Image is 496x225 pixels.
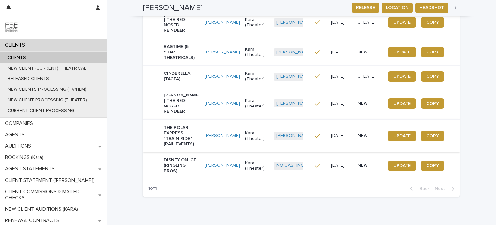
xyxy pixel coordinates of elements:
tr: [PERSON_NAME] THE RED-NOSED REINDEER[PERSON_NAME] Kara (Theater)[PERSON_NAME] [DATE]NEWUPDATECOPY [143,87,460,119]
p: CURRENT CLIENT PROCESSING [3,108,79,114]
span: COPY [426,101,439,106]
p: RAGTIME (5 STAR THEATRICALS) [164,44,200,60]
button: HEADSHOT [415,3,448,13]
p: UPDATE [358,20,383,25]
p: NEW [358,50,383,55]
p: Kara (Theater) [245,98,269,109]
a: UPDATE [388,161,416,171]
span: HEADSHOT [419,5,444,11]
p: [DATE] [331,163,353,168]
span: COPY [426,163,439,168]
a: UPDATE [388,47,416,57]
a: [PERSON_NAME] [205,50,240,55]
a: [PERSON_NAME] [205,101,240,106]
p: Kara (Theater) [245,71,269,82]
span: RELEASE [356,5,375,11]
p: 1 of 1 [143,181,162,197]
p: RELEASED CLIENTS [3,76,54,82]
tr: CINDERELLA (TACFA)[PERSON_NAME] Kara (Theater)[PERSON_NAME] [DATE]UPDATEUPDATECOPY [143,66,460,87]
button: Next [432,186,460,192]
p: Kara (Theater) [245,17,269,28]
tr: [PERSON_NAME] THE RED-NOSED REINDEER[PERSON_NAME] Kara (Theater)[PERSON_NAME] [DATE]UPDATEUPDATECOPY [143,6,460,39]
p: CLIENT COMMISSIONS & MAILED CHECKS [3,189,98,201]
a: [PERSON_NAME] [205,20,240,25]
p: NEW CLIENT AUDITIONS (KARA) [3,206,83,212]
a: [PERSON_NAME] [205,163,240,168]
p: [DATE] [331,20,353,25]
tr: THE POLAR EXPRESS "TRAIN RIDE" (RAIL EVENTS)[PERSON_NAME] Kara (Theater)[PERSON_NAME] [DATE]NEWUP... [143,120,460,152]
a: COPY [421,17,444,28]
a: UPDATE [388,131,416,141]
p: Kara (Theater) [245,47,269,58]
p: NEW [358,133,383,139]
p: Kara (Theater) [245,130,269,141]
p: CLIENTS [3,42,30,48]
p: NEW CLIENT (CURRENT) THEATRICAL [3,66,91,71]
span: COPY [426,20,439,25]
a: COPY [421,98,444,109]
p: [PERSON_NAME] THE RED-NOSED REINDEER [164,12,200,33]
span: UPDATE [393,20,411,25]
p: UPDATE [358,74,383,79]
p: DISNEY ON ICE (RINGLING BROS) [164,157,200,174]
span: COPY [426,74,439,79]
p: CLIENT STATEMENT ([PERSON_NAME]) [3,177,100,184]
a: [PERSON_NAME] [276,20,312,25]
tr: RAGTIME (5 STAR THEATRICALS)[PERSON_NAME] Kara (Theater)[PERSON_NAME] [DATE]NEWUPDATECOPY [143,39,460,65]
p: Kara (Theater) [245,160,269,171]
a: COPY [421,47,444,57]
span: UPDATE [393,74,411,79]
span: UPDATE [393,50,411,54]
a: UPDATE [388,98,416,109]
p: CLIENTS [3,55,31,61]
p: COMPANIES [3,120,38,127]
a: [PERSON_NAME] [276,101,312,106]
a: [PERSON_NAME] [276,50,312,55]
p: NEW CLIENTS PROCESSING (TV/FILM) [3,87,91,92]
button: LOCATION [382,3,413,13]
a: [PERSON_NAME] [205,133,240,139]
p: BOOKINGS (Kara) [3,154,48,161]
span: UPDATE [393,163,411,168]
p: NEW [358,163,383,168]
span: Back [416,186,429,191]
img: 9JgRvJ3ETPGCJDhvPVA5 [5,21,18,34]
a: COPY [421,71,444,82]
p: RENEWAL CONTRACTS [3,218,64,224]
p: NEW CLIENT PROCESSING (THEATER) [3,97,92,103]
a: UPDATE [388,17,416,28]
span: UPDATE [393,134,411,138]
a: [PERSON_NAME] [276,74,312,79]
a: UPDATE [388,71,416,82]
p: [DATE] [331,74,353,79]
a: [PERSON_NAME] [205,74,240,79]
span: COPY [426,50,439,54]
p: [PERSON_NAME] THE RED-NOSED REINDEER [164,93,200,114]
p: [DATE] [331,101,353,106]
a: COPY [421,131,444,141]
p: AGENT STATEMENTS [3,166,60,172]
span: UPDATE [393,101,411,106]
span: COPY [426,134,439,138]
button: Back [405,186,432,192]
button: RELEASE [352,3,379,13]
span: Next [435,186,449,191]
h2: [PERSON_NAME] [143,3,202,13]
p: CINDERELLA (TACFA) [164,71,200,82]
p: NEW [358,101,383,106]
p: AUDITIONS [3,143,36,149]
a: NO CASTING DIRECTOR (See Below) [276,163,354,168]
p: [DATE] [331,133,353,139]
p: AGENTS [3,132,30,138]
p: THE POLAR EXPRESS "TRAIN RIDE" (RAIL EVENTS) [164,125,200,147]
a: [PERSON_NAME] [276,133,312,139]
a: COPY [421,161,444,171]
tr: DISNEY ON ICE (RINGLING BROS)[PERSON_NAME] Kara (Theater)NO CASTING DIRECTOR (See Below) [DATE]NE... [143,152,460,179]
p: [DATE] [331,50,353,55]
span: LOCATION [386,5,408,11]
